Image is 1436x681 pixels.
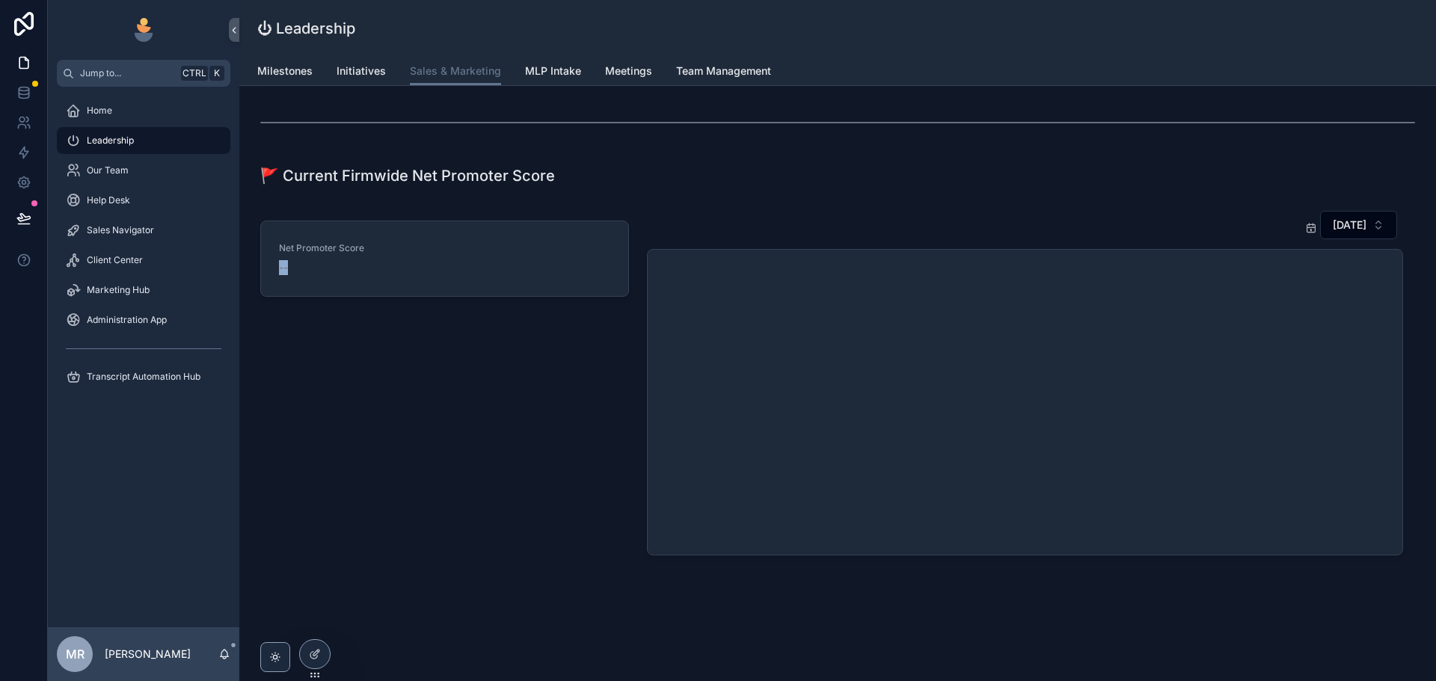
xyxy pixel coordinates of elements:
span: [DATE] [1333,218,1366,232]
button: Select Button [1320,211,1397,239]
span: K [211,67,223,79]
span: Sales & Marketing [410,64,501,78]
p: [PERSON_NAME] [105,647,191,662]
span: Administration App [87,314,167,326]
span: Team Management [676,64,771,78]
a: Client Center [57,247,230,274]
a: Home [57,97,230,124]
a: Administration App [57,306,230,333]
span: Transcript Automation Hub [87,371,200,383]
span: Our Team [87,164,129,176]
span: MR [66,645,85,663]
span: Marketing Hub [87,284,150,296]
a: Meetings [605,58,652,87]
a: Help Desk [57,187,230,214]
a: Initiatives [337,58,386,87]
a: MLP Intake [525,58,581,87]
a: Milestones [257,58,313,87]
a: Sales & Marketing [410,58,501,86]
a: Transcript Automation Hub [57,363,230,390]
a: Marketing Hub [57,277,230,303]
span: -- [279,260,288,275]
span: Initiatives [337,64,386,78]
button: Jump to...CtrlK [57,60,230,87]
span: Sales Navigator [87,224,154,236]
span: Milestones [257,64,313,78]
img: App logo [132,18,156,42]
a: Our Team [57,157,230,184]
h1: ⏻ Leadership [257,18,355,39]
a: Sales Navigator [57,217,230,244]
span: Client Center [87,254,143,266]
span: Ctrl [181,66,208,81]
a: Leadership [57,127,230,154]
div: chart [657,259,1393,546]
span: Home [87,105,112,117]
h1: 🚩 Current Firmwide Net Promoter Score [260,165,555,186]
span: Jump to... [80,67,175,79]
span: Help Desk [87,194,130,206]
div: scrollable content [48,87,239,410]
span: Net Promoter Score [279,242,494,254]
a: Team Management [676,58,771,87]
span: Leadership [87,135,134,147]
span: MLP Intake [525,64,581,78]
span: Meetings [605,64,652,78]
